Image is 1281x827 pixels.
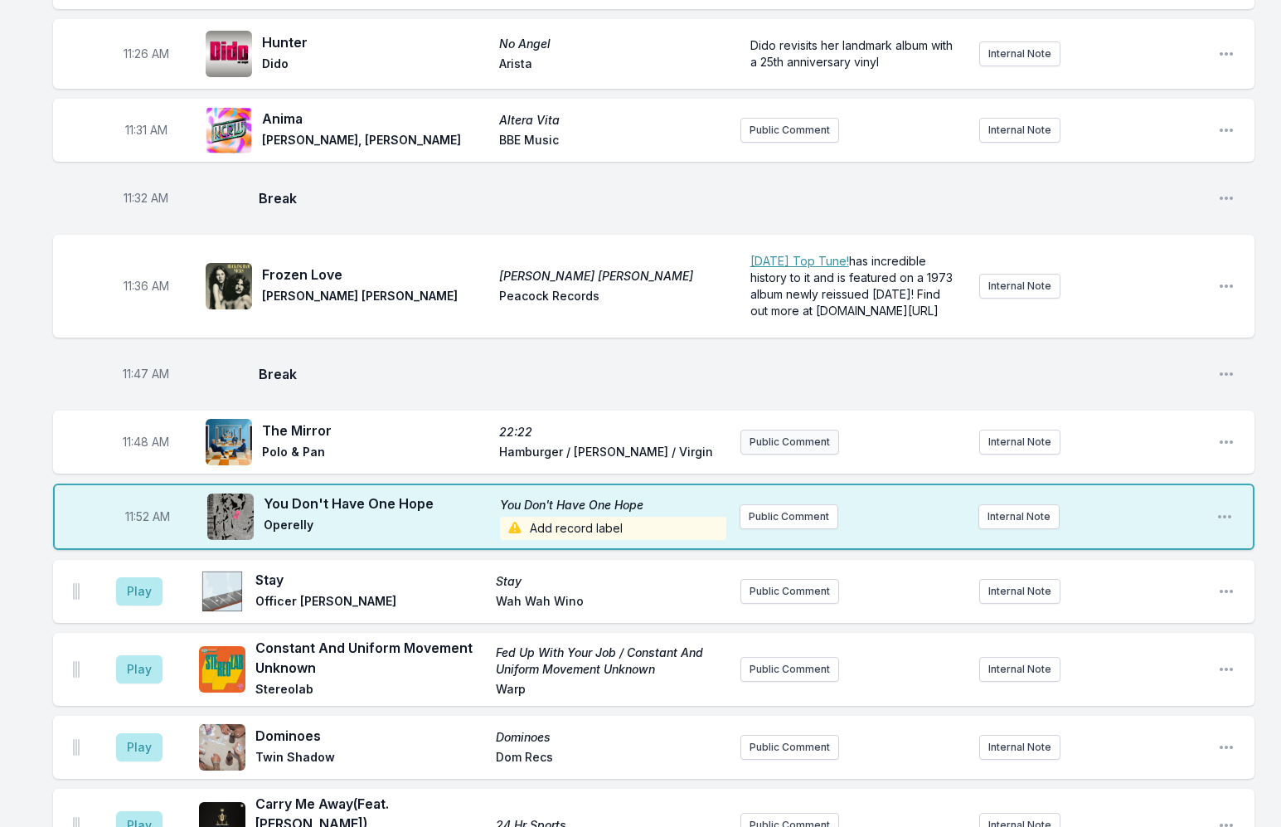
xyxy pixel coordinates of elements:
[255,749,486,769] span: Twin Shadow
[499,424,726,440] span: 22:22
[262,444,489,464] span: Polo & Pan
[124,190,168,207] span: Timestamp
[73,583,80,600] img: Drag Handle
[1218,278,1235,294] button: Open playlist item options
[1218,434,1235,450] button: Open playlist item options
[499,132,726,152] span: BBE Music
[496,681,726,701] span: Warp
[262,32,489,52] span: Hunter
[499,268,726,285] span: [PERSON_NAME] [PERSON_NAME]
[1218,739,1235,756] button: Open playlist item options
[206,263,252,309] img: Buckingham Nicks
[979,735,1060,760] button: Internal Note
[259,188,1205,208] span: Break
[979,579,1060,604] button: Internal Note
[1218,46,1235,62] button: Open playlist item options
[264,517,490,540] span: Operelly
[750,254,849,268] a: [DATE] Top Tune!
[740,657,839,682] button: Public Comment
[123,434,169,450] span: Timestamp
[978,504,1060,529] button: Internal Note
[740,430,839,455] button: Public Comment
[73,739,80,756] img: Drag Handle
[255,570,486,590] span: Stay
[496,573,726,590] span: Stay
[206,419,252,465] img: 22:22
[499,444,726,464] span: Hamburger / [PERSON_NAME] / Virgin
[207,494,254,540] img: You Don't Have One Hope
[500,497,726,513] span: You Don't Have One Hope
[499,56,726,75] span: Arista
[496,645,726,678] span: Fed Up With Your Job / Constant And Uniform Movement Unknown
[262,132,489,152] span: [PERSON_NAME], [PERSON_NAME]
[116,655,163,683] button: Play
[125,122,167,139] span: Timestamp
[206,107,252,153] img: Altera Vita
[116,577,163,606] button: Play
[979,430,1060,455] button: Internal Note
[199,646,245,693] img: Fed Up With Your Job / Constant And Uniform Movement Unknown
[740,504,838,529] button: Public Comment
[255,593,486,613] span: Officer [PERSON_NAME]
[496,593,726,613] span: Wah Wah Wino
[1218,661,1235,678] button: Open playlist item options
[1218,122,1235,139] button: Open playlist item options
[264,494,490,513] span: You Don't Have One Hope
[262,421,489,440] span: The Mirror
[255,681,486,701] span: Stereolab
[499,288,726,308] span: Peacock Records
[262,265,489,285] span: Frozen Love
[1218,583,1235,600] button: Open playlist item options
[116,733,163,761] button: Play
[1218,190,1235,207] button: Open playlist item options
[199,568,245,615] img: Stay
[206,31,252,76] img: No Angel
[199,724,245,771] img: Dominoes
[123,366,169,382] span: Timestamp
[496,729,726,746] span: Dominoes
[255,726,486,746] span: Dominoes
[740,735,839,760] button: Public Comment
[499,112,726,129] span: Altera Vita
[124,278,169,294] span: Timestamp
[259,364,1205,384] span: Break
[262,56,489,75] span: Dido
[750,38,956,69] span: Dido revisits her landmark album with a 25th anniversary vinyl
[979,274,1060,299] button: Internal Note
[979,657,1060,682] button: Internal Note
[255,638,486,678] span: Constant And Uniform Movement Unknown
[73,661,80,678] img: Drag Handle
[500,517,726,540] span: Add record label
[1216,508,1233,525] button: Open playlist item options
[262,288,489,308] span: [PERSON_NAME] [PERSON_NAME]
[124,46,169,62] span: Timestamp
[740,118,839,143] button: Public Comment
[979,41,1060,66] button: Internal Note
[1218,366,1235,382] button: Open playlist item options
[496,749,726,769] span: Dom Recs
[740,579,839,604] button: Public Comment
[979,118,1060,143] button: Internal Note
[262,109,489,129] span: Anima
[499,36,726,52] span: No Angel
[125,508,170,525] span: Timestamp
